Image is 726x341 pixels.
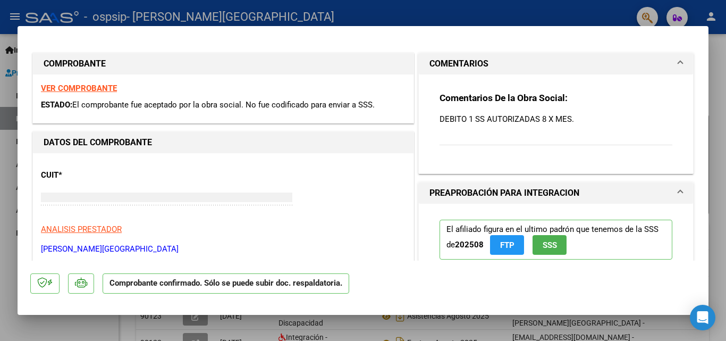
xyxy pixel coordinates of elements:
[41,169,150,181] p: CUIT
[44,137,152,147] strong: DATOS DEL COMPROBANTE
[72,100,375,110] span: El comprobante fue aceptado por la obra social. No fue codificado para enviar a SSS.
[419,53,693,74] mat-expansion-panel-header: COMENTARIOS
[429,187,579,199] h1: PREAPROBACIÓN PARA INTEGRACION
[440,113,672,125] p: DEBITO 1 SS AUTORIZADAS 8 X MES.
[543,240,557,250] span: SSS
[44,59,106,69] strong: COMPROBANTE
[500,240,514,250] span: FTP
[41,84,117,93] a: VER COMPROBANTE
[419,182,693,204] mat-expansion-panel-header: PREAPROBACIÓN PARA INTEGRACION
[41,224,122,234] span: ANALISIS PRESTADOR
[455,240,484,249] strong: 202508
[440,220,672,260] p: El afiliado figura en el ultimo padrón que tenemos de la SSS de
[419,74,693,173] div: COMENTARIOS
[690,305,715,330] div: Open Intercom Messenger
[490,235,524,255] button: FTP
[41,243,406,255] p: [PERSON_NAME][GEOGRAPHIC_DATA]
[533,235,567,255] button: SSS
[103,273,349,294] p: Comprobante confirmado. Sólo se puede subir doc. respaldatoria.
[440,93,568,103] strong: Comentarios De la Obra Social:
[429,57,488,70] h1: COMENTARIOS
[41,100,72,110] span: ESTADO:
